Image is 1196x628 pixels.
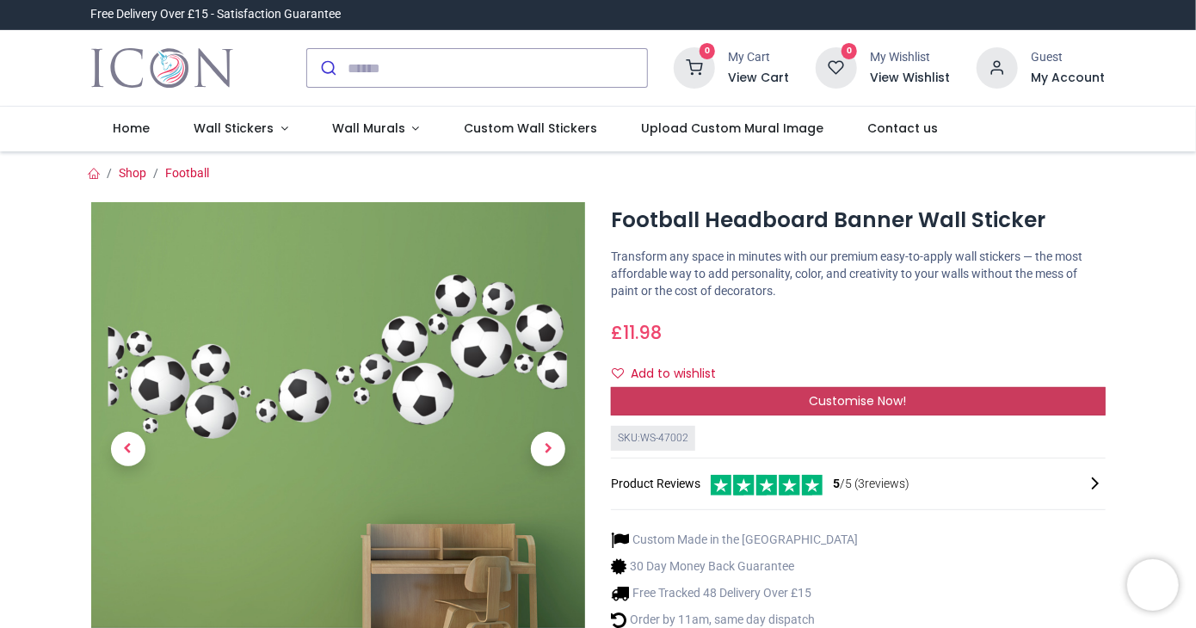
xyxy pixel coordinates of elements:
button: Add to wishlistAdd to wishlist [611,360,731,389]
a: View Wishlist [871,70,951,87]
a: 0 [816,60,857,74]
a: Logo of Icon Wall Stickers [91,44,233,92]
a: Shop [120,166,147,180]
sup: 0 [700,43,716,59]
span: Home [113,120,150,137]
span: Contact us [867,120,938,137]
li: Custom Made in the [GEOGRAPHIC_DATA] [611,531,858,549]
span: Upload Custom Mural Image [641,120,823,137]
span: 5 [833,477,840,490]
i: Add to wishlist [612,367,624,379]
span: /5 ( 3 reviews) [833,476,909,493]
a: Wall Murals [310,107,441,151]
a: Next [511,276,585,622]
span: £ [611,320,662,345]
li: Free Tracked 48 Delivery Over £15 [611,584,858,602]
div: Free Delivery Over £15 - Satisfaction Guarantee [91,6,342,23]
div: Guest [1032,49,1106,66]
div: My Wishlist [871,49,951,66]
span: 11.98 [623,320,662,345]
a: Wall Stickers [172,107,311,151]
iframe: Brevo live chat [1127,559,1179,611]
img: Icon Wall Stickers [91,44,233,92]
h1: Football Headboard Banner Wall Sticker [611,206,1106,235]
sup: 0 [842,43,858,59]
div: My Cart [729,49,790,66]
span: Wall Murals [332,120,405,137]
span: Custom Wall Stickers [464,120,597,137]
span: Wall Stickers [194,120,274,137]
p: Transform any space in minutes with our premium easy-to-apply wall stickers — the most affordable... [611,249,1106,299]
a: Previous [91,276,165,622]
span: Next [531,432,565,466]
a: View Cart [729,70,790,87]
div: SKU: WS-47002 [611,426,695,451]
span: Previous [111,432,145,466]
a: My Account [1032,70,1106,87]
div: Product Reviews [611,472,1106,496]
a: 0 [674,60,715,74]
iframe: Customer reviews powered by Trustpilot [744,6,1106,23]
a: Football [166,166,210,180]
li: 30 Day Money Back Guarantee [611,557,858,576]
span: Customise Now! [810,392,907,409]
button: Submit [307,49,348,87]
